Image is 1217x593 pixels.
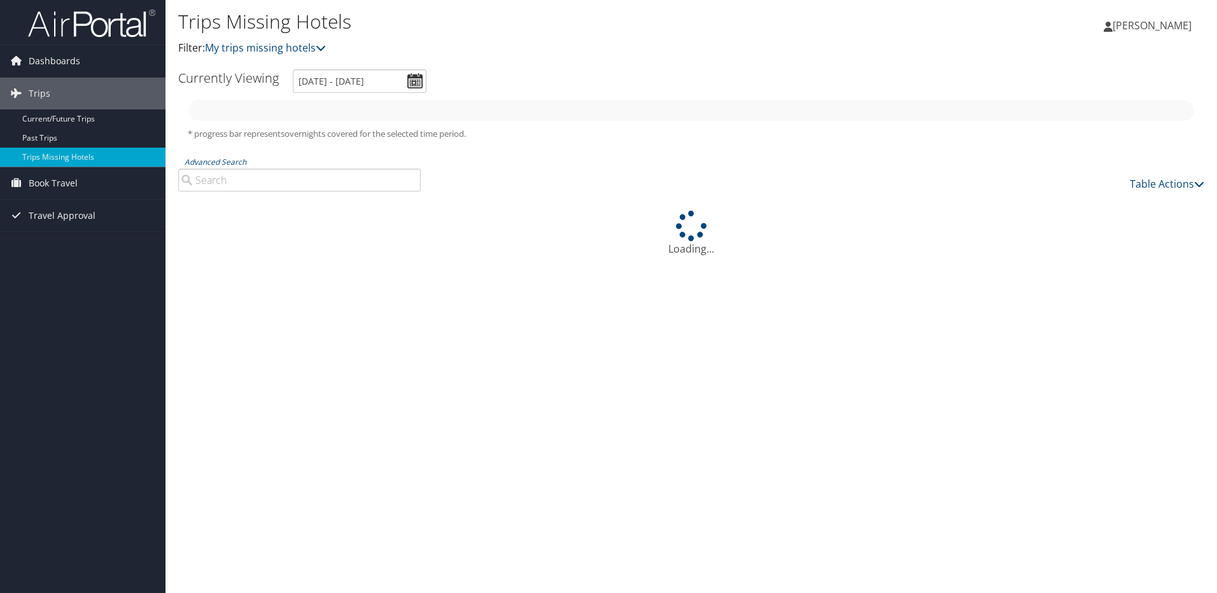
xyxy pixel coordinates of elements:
a: Table Actions [1130,177,1204,191]
div: Loading... [178,211,1204,256]
h1: Trips Missing Hotels [178,8,862,35]
span: Trips [29,78,50,109]
p: Filter: [178,40,862,57]
a: My trips missing hotels [205,41,326,55]
span: Dashboards [29,45,80,77]
h3: Currently Viewing [178,69,279,87]
input: [DATE] - [DATE] [293,69,426,93]
input: Advanced Search [178,169,421,192]
img: airportal-logo.png [28,8,155,38]
h5: * progress bar represents overnights covered for the selected time period. [188,128,1195,140]
span: Book Travel [29,167,78,199]
span: [PERSON_NAME] [1113,18,1192,32]
a: Advanced Search [185,157,246,167]
a: [PERSON_NAME] [1104,6,1204,45]
span: Travel Approval [29,200,95,232]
